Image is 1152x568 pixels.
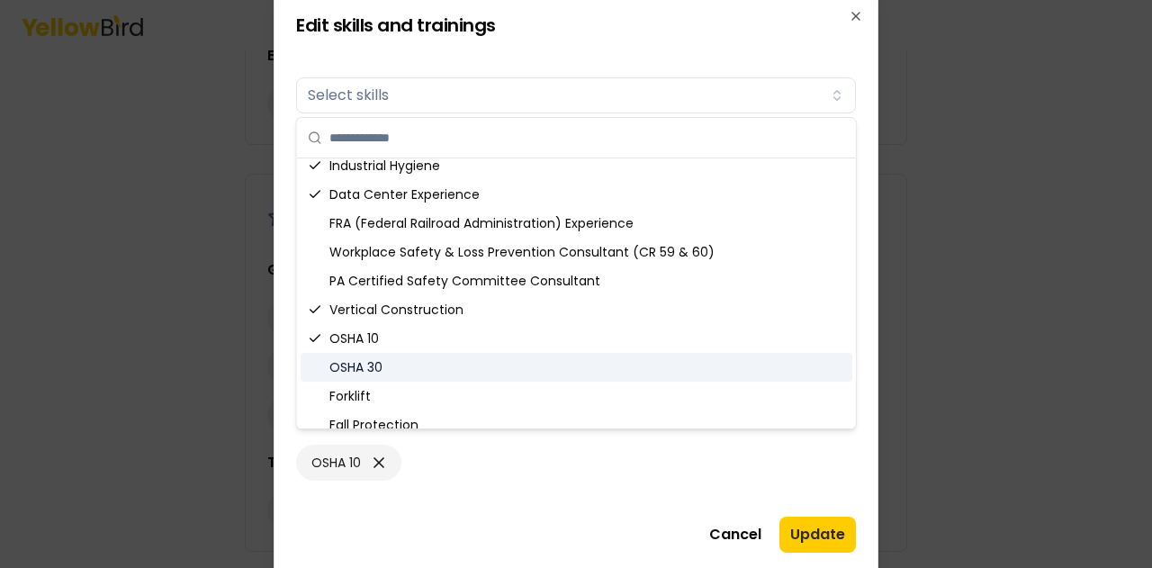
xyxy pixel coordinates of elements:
div: OSHA 10 [296,445,401,481]
h2: Edit skills and trainings [296,16,856,34]
div: PA Certified Safety Committee Consultant [301,266,852,295]
div: Workplace Safety & Loss Prevention Consultant (CR 59 & 60) [301,238,852,266]
span: OSHA 10 [311,454,361,472]
div: OSHA 10 [301,324,852,353]
div: Vertical Construction [301,295,852,324]
div: Industrial Hygiene [301,151,852,180]
div: OSHA 30 [301,353,852,382]
div: Forklift [301,382,852,410]
button: Cancel [698,517,772,553]
div: FRA (Federal Railroad Administration) Experience [301,209,852,238]
button: Select skills [296,77,856,113]
div: Fall Protection [301,410,852,439]
div: Data Center Experience [301,180,852,209]
button: Update [779,517,856,553]
div: Suggestions [297,158,856,428]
